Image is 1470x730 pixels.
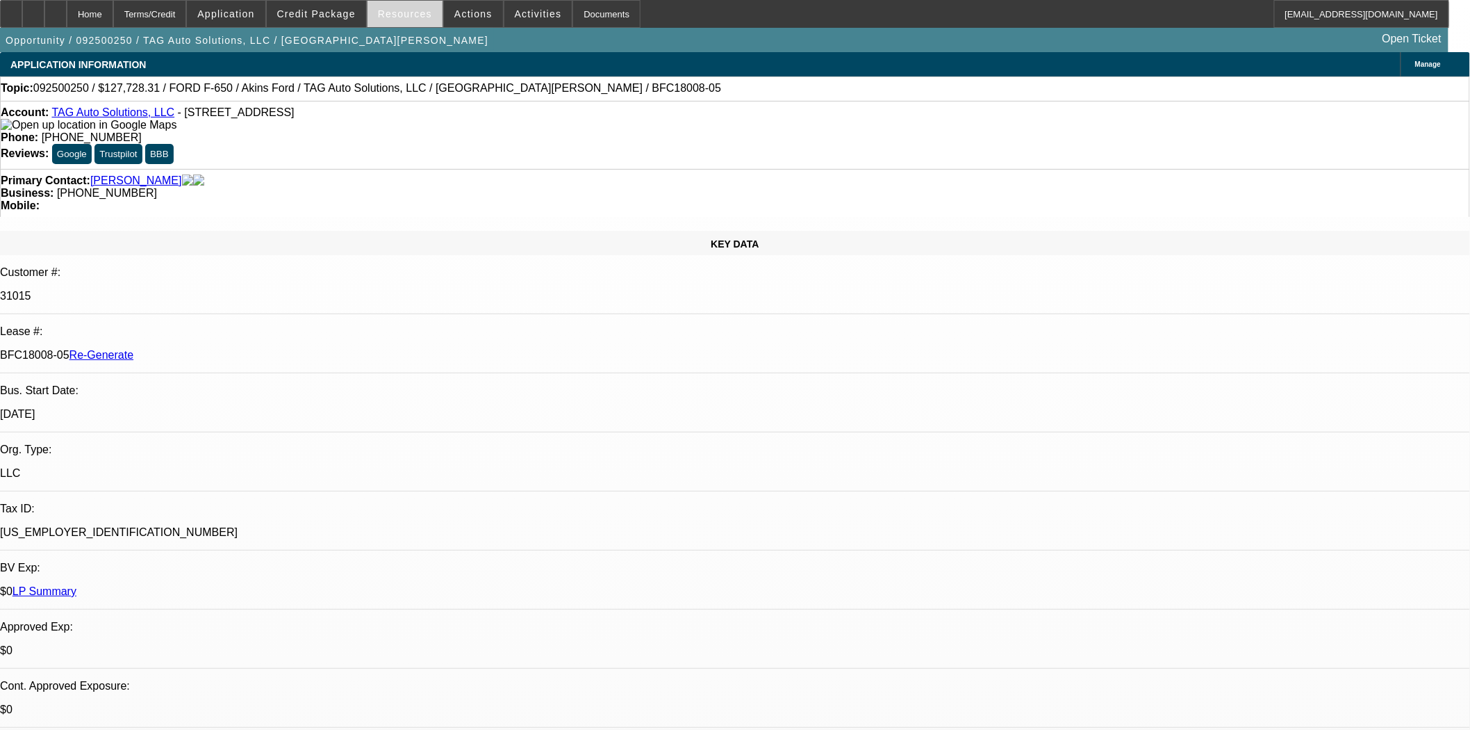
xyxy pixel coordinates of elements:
[57,187,157,199] span: [PHONE_NUMBER]
[267,1,366,27] button: Credit Package
[10,59,146,70] span: APPLICATION INFORMATION
[454,8,493,19] span: Actions
[145,144,174,164] button: BBB
[1,106,49,118] strong: Account:
[42,131,142,143] span: [PHONE_NUMBER]
[94,144,142,164] button: Trustpilot
[515,8,562,19] span: Activities
[6,35,488,46] span: Opportunity / 092500250 / TAG Auto Solutions, LLC / [GEOGRAPHIC_DATA][PERSON_NAME]
[444,1,503,27] button: Actions
[187,1,265,27] button: Application
[504,1,572,27] button: Activities
[378,8,432,19] span: Resources
[1,82,33,95] strong: Topic:
[1,131,38,143] strong: Phone:
[69,349,134,361] a: Re-Generate
[13,585,76,597] a: LP Summary
[367,1,443,27] button: Resources
[52,144,92,164] button: Google
[193,175,204,187] img: linkedin-icon.png
[1,187,53,199] strong: Business:
[90,175,182,187] a: [PERSON_NAME]
[1415,60,1441,68] span: Manage
[1,200,40,211] strong: Mobile:
[711,238,759,250] span: KEY DATA
[197,8,254,19] span: Application
[1,119,176,131] a: View Google Maps
[1377,27,1447,51] a: Open Ticket
[51,106,174,118] a: TAG Auto Solutions, LLC
[178,106,295,118] span: - [STREET_ADDRESS]
[1,119,176,131] img: Open up location in Google Maps
[277,8,356,19] span: Credit Package
[1,147,49,159] strong: Reviews:
[1,175,90,187] strong: Primary Contact:
[182,175,193,187] img: facebook-icon.png
[33,82,721,95] span: 092500250 / $127,728.31 / FORD F-650 / Akins Ford / TAG Auto Solutions, LLC / [GEOGRAPHIC_DATA][P...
